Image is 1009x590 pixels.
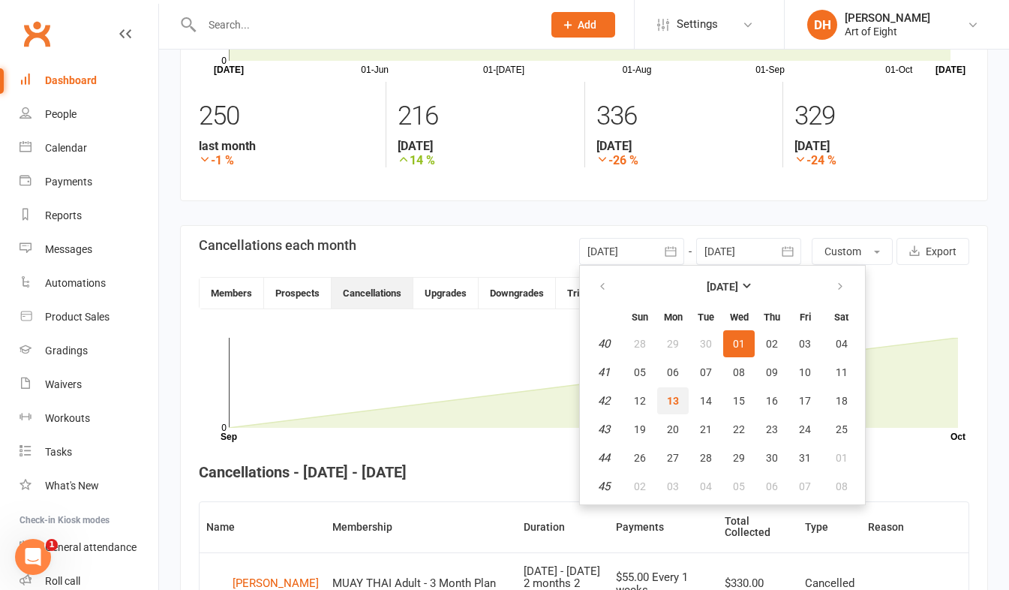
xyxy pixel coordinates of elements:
[822,330,860,357] button: 04
[20,469,158,503] a: What's New
[730,312,749,323] small: Wednesday
[723,330,755,357] button: 01
[634,395,646,407] span: 12
[824,245,861,257] span: Custom
[634,423,646,435] span: 19
[609,502,717,552] th: Payments
[836,423,848,435] span: 25
[45,311,110,323] div: Product Sales
[707,281,738,293] strong: [DATE]
[551,12,615,38] button: Add
[700,338,712,350] span: 30
[789,359,821,386] button: 10
[598,451,610,465] em: 44
[690,473,722,500] button: 04
[45,541,137,553] div: General attendance
[517,502,609,552] th: Duration
[733,480,745,492] span: 05
[578,19,596,31] span: Add
[624,416,656,443] button: 19
[20,98,158,131] a: People
[766,395,778,407] span: 16
[20,435,158,469] a: Tasks
[756,359,788,386] button: 09
[690,444,722,471] button: 28
[598,394,610,408] em: 42
[624,387,656,414] button: 12
[596,139,771,153] strong: [DATE]
[45,412,90,424] div: Workouts
[756,444,788,471] button: 30
[807,10,837,40] div: DH
[624,444,656,471] button: 26
[667,395,679,407] span: 13
[45,108,77,120] div: People
[634,480,646,492] span: 02
[45,277,106,289] div: Automations
[199,153,374,167] strong: -1 %
[598,480,610,493] em: 45
[632,312,648,323] small: Sunday
[398,153,572,167] strong: 14 %
[45,446,72,458] div: Tasks
[20,368,158,402] a: Waivers
[624,359,656,386] button: 05
[200,278,264,309] button: Members
[657,444,689,471] button: 27
[677,8,718,41] span: Settings
[764,312,780,323] small: Thursday
[836,338,848,350] span: 04
[766,423,778,435] span: 23
[667,452,679,464] span: 27
[700,423,712,435] span: 21
[700,366,712,378] span: 07
[46,539,58,551] span: 1
[836,366,848,378] span: 11
[20,531,158,564] a: General attendance kiosk mode
[794,153,969,167] strong: -24 %
[45,345,88,357] div: Gradings
[834,312,848,323] small: Saturday
[624,330,656,357] button: 28
[667,423,679,435] span: 20
[45,142,87,154] div: Calendar
[789,330,821,357] button: 03
[700,452,712,464] span: 28
[845,11,930,25] div: [PERSON_NAME]
[756,330,788,357] button: 02
[45,378,82,390] div: Waivers
[199,139,374,153] strong: last month
[800,312,811,323] small: Friday
[657,387,689,414] button: 13
[822,444,860,471] button: 01
[20,131,158,165] a: Calendar
[845,25,930,38] div: Art of Eight
[789,416,821,443] button: 24
[45,74,97,86] div: Dashboard
[197,14,532,35] input: Search...
[756,416,788,443] button: 23
[799,338,811,350] span: 03
[199,238,356,253] h3: Cancellations each month
[45,176,92,188] div: Payments
[794,139,969,153] strong: [DATE]
[326,502,517,552] th: Membership
[812,238,893,265] button: Custom
[799,423,811,435] span: 24
[20,334,158,368] a: Gradings
[20,233,158,266] a: Messages
[690,359,722,386] button: 07
[20,300,158,334] a: Product Sales
[690,387,722,414] button: 14
[413,278,479,309] button: Upgrades
[598,423,610,436] em: 43
[45,480,99,492] div: What's New
[45,209,82,221] div: Reports
[822,387,860,414] button: 18
[723,416,755,443] button: 22
[556,278,603,309] button: Trials
[690,330,722,357] button: 30
[723,359,755,386] button: 08
[45,575,80,587] div: Roll call
[799,480,811,492] span: 07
